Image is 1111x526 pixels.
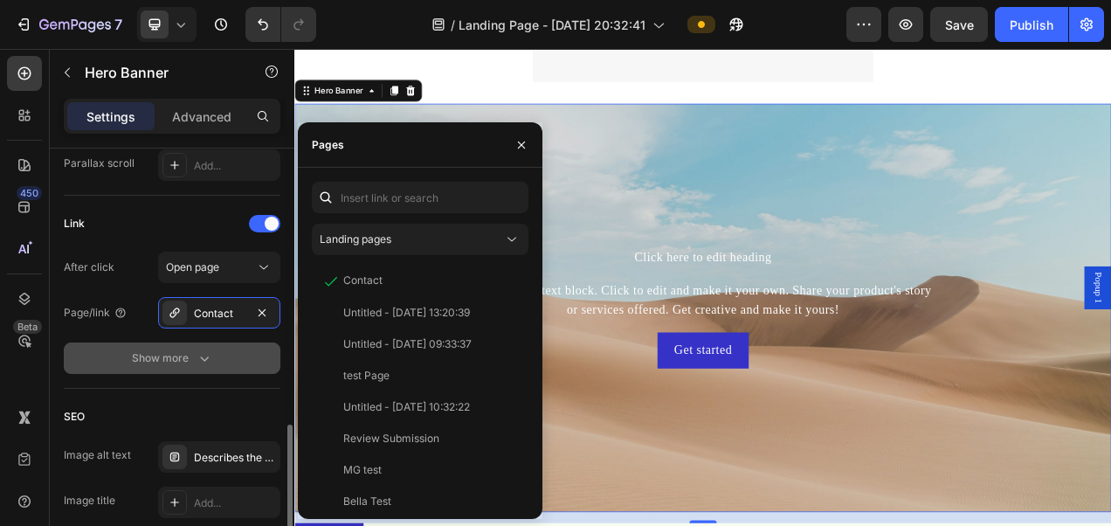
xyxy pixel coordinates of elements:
div: Publish [1010,16,1053,34]
span: Popup 1 [1022,286,1039,326]
h2: Click here to edit heading [14,254,1034,281]
button: Landing pages [312,224,528,255]
button: Get started [466,363,582,410]
div: Show more [132,350,213,367]
input: Insert link or search [312,182,528,213]
div: 450 [17,186,42,200]
iframe: Design area [294,49,1111,526]
div: Image title [64,493,115,509]
button: Publish [995,7,1068,42]
div: Image alt text [64,447,131,463]
span: Open page [166,260,219,273]
button: 7 [7,7,130,42]
div: Review Submission [343,431,439,446]
div: Contact [343,273,383,288]
div: Parallax scroll [64,156,135,171]
div: Beta [13,320,42,334]
button: Save [930,7,988,42]
button: Show more [64,343,280,374]
div: test Page [343,368,390,384]
div: After click [64,260,114,275]
div: Pages [312,137,344,153]
p: Advanced [172,107,231,126]
div: Untitled - [DATE] 10:32:22 [343,399,470,415]
div: Page/link [64,305,128,321]
span: / [451,16,455,34]
div: Describes the appearance of the image [194,450,276,466]
div: MG test [343,462,382,478]
div: Contact [194,306,245,322]
button: Open page [158,252,280,283]
div: SEO [64,409,85,425]
p: Hero Banner [85,62,233,83]
div: Hero Banner [22,45,92,61]
div: Add... [194,495,276,511]
div: Add... [194,158,276,174]
div: Untitled - [DATE] 13:20:39 [343,305,470,321]
span: Landing Page - [DATE] 20:32:41 [459,16,645,34]
div: Untitled - [DATE] 09:33:37 [343,336,472,352]
div: Undo/Redo [245,7,316,42]
span: Save [945,17,974,32]
div: Bella Test [343,494,391,509]
span: Landing pages [320,232,391,246]
p: Settings [86,107,135,126]
div: This is your text block. Click to edit and make it your own. Share your product's story or servic... [14,295,1034,350]
div: Link [64,216,85,232]
div: Get started [486,374,561,399]
p: 7 [114,14,122,35]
